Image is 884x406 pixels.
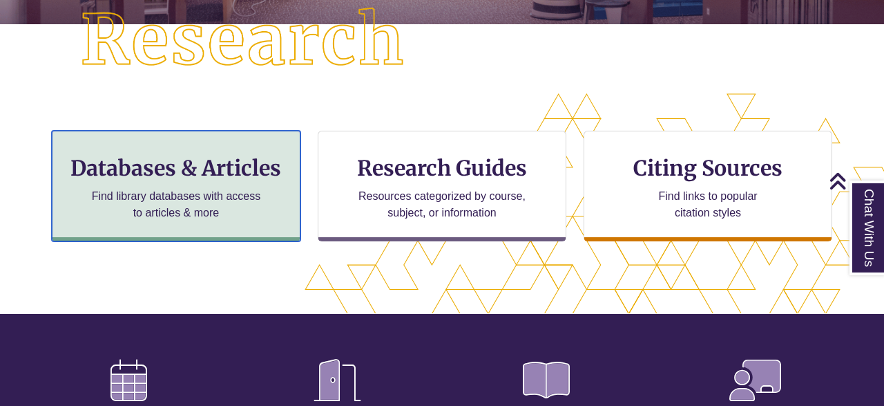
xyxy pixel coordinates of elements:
a: Citing Sources Find links to popular citation styles [584,131,832,241]
h3: Research Guides [329,155,555,181]
p: Find library databases with access to articles & more [86,188,267,221]
a: Research Guides Resources categorized by course, subject, or information [318,131,566,241]
h3: Citing Sources [624,155,792,181]
a: Databases & Articles Find library databases with access to articles & more [52,131,300,241]
p: Find links to popular citation styles [641,188,776,221]
p: Resources categorized by course, subject, or information [352,188,532,221]
h3: Databases & Articles [64,155,289,181]
a: Back to Top [829,172,881,190]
